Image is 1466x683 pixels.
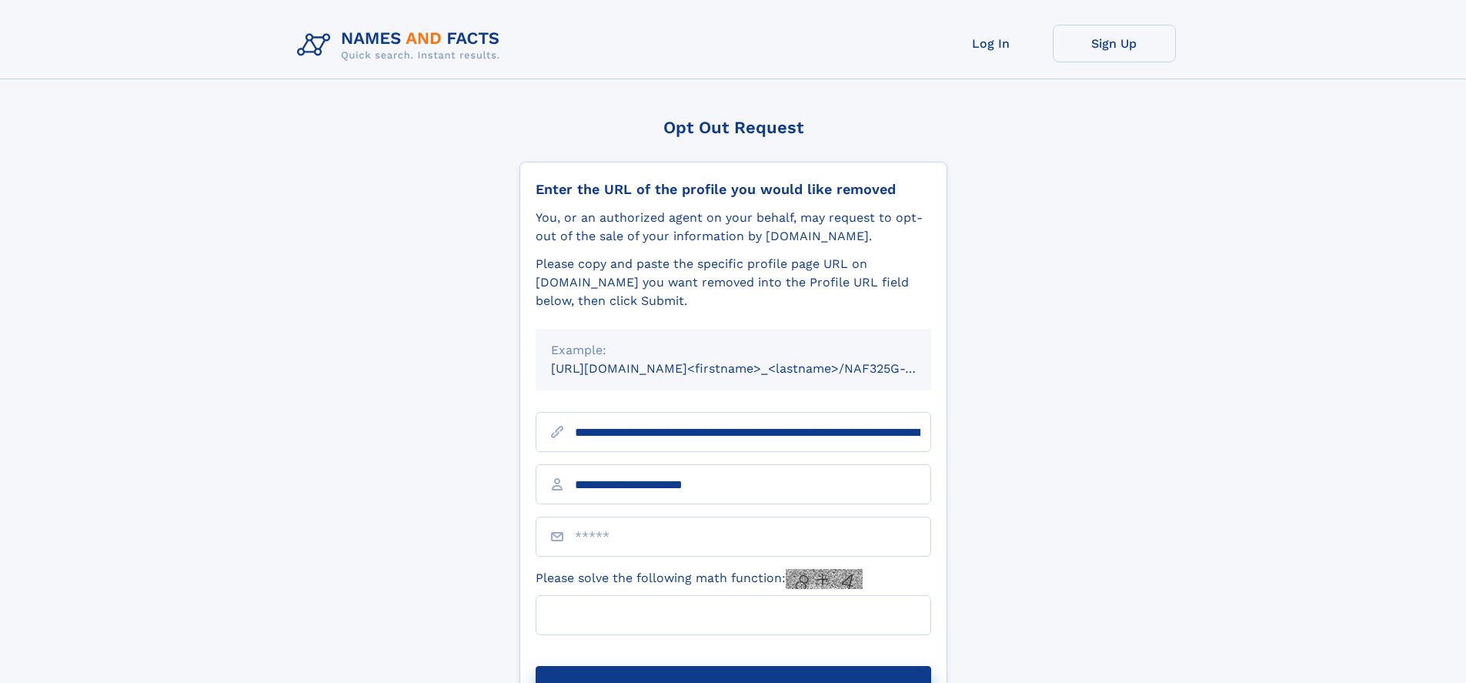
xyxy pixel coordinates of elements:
[930,25,1053,62] a: Log In
[536,181,931,198] div: Enter the URL of the profile you would like removed
[536,569,863,589] label: Please solve the following math function:
[536,209,931,246] div: You, or an authorized agent on your behalf, may request to opt-out of the sale of your informatio...
[551,361,960,376] small: [URL][DOMAIN_NAME]<firstname>_<lastname>/NAF325G-xxxxxxxx
[519,118,947,137] div: Opt Out Request
[291,25,513,66] img: Logo Names and Facts
[536,255,931,310] div: Please copy and paste the specific profile page URL on [DOMAIN_NAME] you want removed into the Pr...
[1053,25,1176,62] a: Sign Up
[551,341,916,360] div: Example:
